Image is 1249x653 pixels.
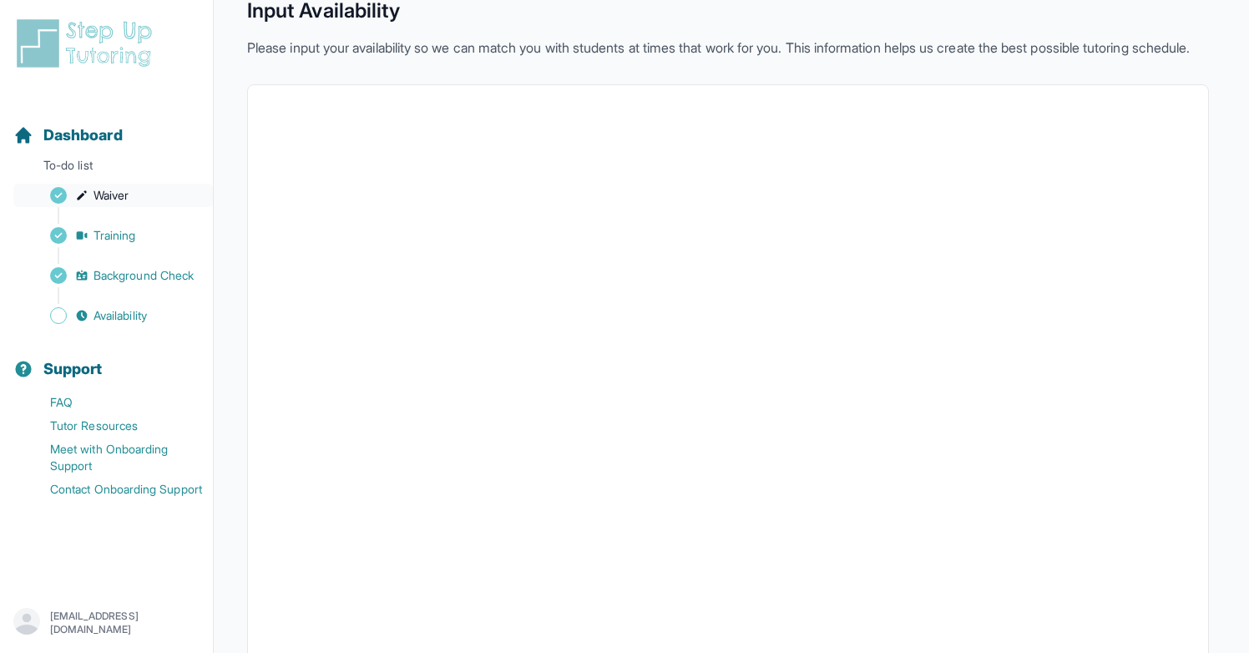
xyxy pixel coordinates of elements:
button: [EMAIL_ADDRESS][DOMAIN_NAME] [13,608,200,638]
p: To-do list [7,157,206,180]
a: Availability [13,304,213,327]
span: Training [94,227,136,244]
span: Dashboard [43,124,123,147]
span: Availability [94,307,147,324]
span: Waiver [94,187,129,204]
a: Tutor Resources [13,414,213,438]
span: Support [43,357,103,381]
p: [EMAIL_ADDRESS][DOMAIN_NAME] [50,610,200,636]
span: Background Check [94,267,194,284]
button: Support [7,331,206,387]
a: FAQ [13,391,213,414]
img: logo [13,17,162,70]
a: Dashboard [13,124,123,147]
button: Dashboard [7,97,206,154]
a: Contact Onboarding Support [13,478,213,501]
a: Waiver [13,184,213,207]
a: Meet with Onboarding Support [13,438,213,478]
a: Training [13,224,213,247]
a: Background Check [13,264,213,287]
p: Please input your availability so we can match you with students at times that work for you. This... [247,38,1209,58]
